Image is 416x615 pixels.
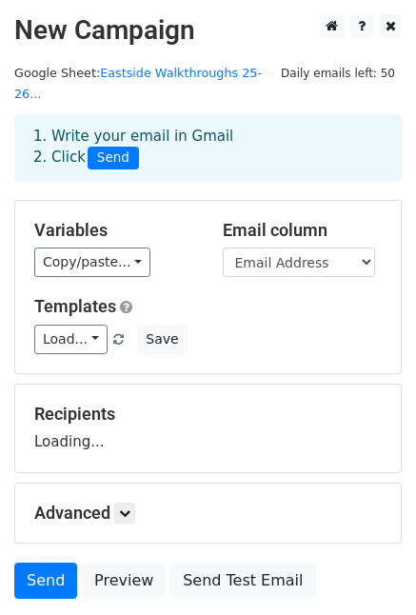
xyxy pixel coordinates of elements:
[88,147,139,169] span: Send
[34,404,382,453] div: Loading...
[274,63,402,84] span: Daily emails left: 50
[19,126,397,169] div: 1. Write your email in Gmail 2. Click
[82,563,166,599] a: Preview
[34,325,108,354] a: Load...
[223,220,383,241] h5: Email column
[14,66,262,102] small: Google Sheet:
[170,563,315,599] a: Send Test Email
[34,503,382,524] h5: Advanced
[14,66,262,102] a: Eastside Walkthroughs 25-26...
[34,296,116,316] a: Templates
[274,66,402,80] a: Daily emails left: 50
[14,563,77,599] a: Send
[34,220,194,241] h5: Variables
[137,325,187,354] button: Save
[14,14,402,47] h2: New Campaign
[34,404,382,425] h5: Recipients
[34,248,150,277] a: Copy/paste...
